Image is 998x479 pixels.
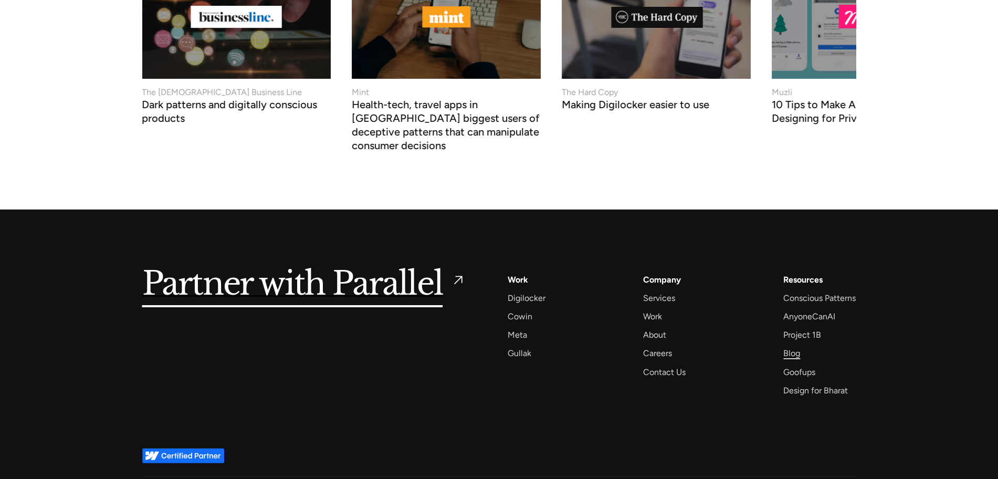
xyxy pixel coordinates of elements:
div: The Hard Copy [562,86,618,99]
h3: 10 Tips to Make Apps More Human by Designing for Privacy [772,101,961,125]
a: Digilocker [508,291,545,305]
a: Careers [643,346,672,360]
a: Meta [508,328,527,342]
a: AnyoneCanAI [783,309,835,324]
a: Conscious Patterns [783,291,856,305]
a: Work [643,309,662,324]
a: Goofups [783,365,815,379]
h3: Dark patterns and digitally conscious products [142,101,331,125]
div: Resources [783,273,823,287]
h5: Partner with Parallel [142,273,443,297]
div: The [DEMOGRAPHIC_DATA] Business Line [142,86,302,99]
a: Work [508,273,528,287]
a: Contact Us [643,365,686,379]
a: Gullak [508,346,531,360]
div: Mint [352,86,369,99]
h3: Health-tech, travel apps in [GEOGRAPHIC_DATA] biggest users of deceptive patterns that can manipu... [352,101,541,152]
a: Services [643,291,675,305]
a: Partner with Parallel [142,273,466,297]
a: Company [643,273,681,287]
a: Blog [783,346,800,360]
h3: Making Digilocker easier to use [562,101,709,111]
a: Project 1B [783,328,821,342]
a: About [643,328,666,342]
div: Muzli [772,86,792,99]
a: Cowin [508,309,532,324]
a: Design for Bharat [783,383,848,398]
